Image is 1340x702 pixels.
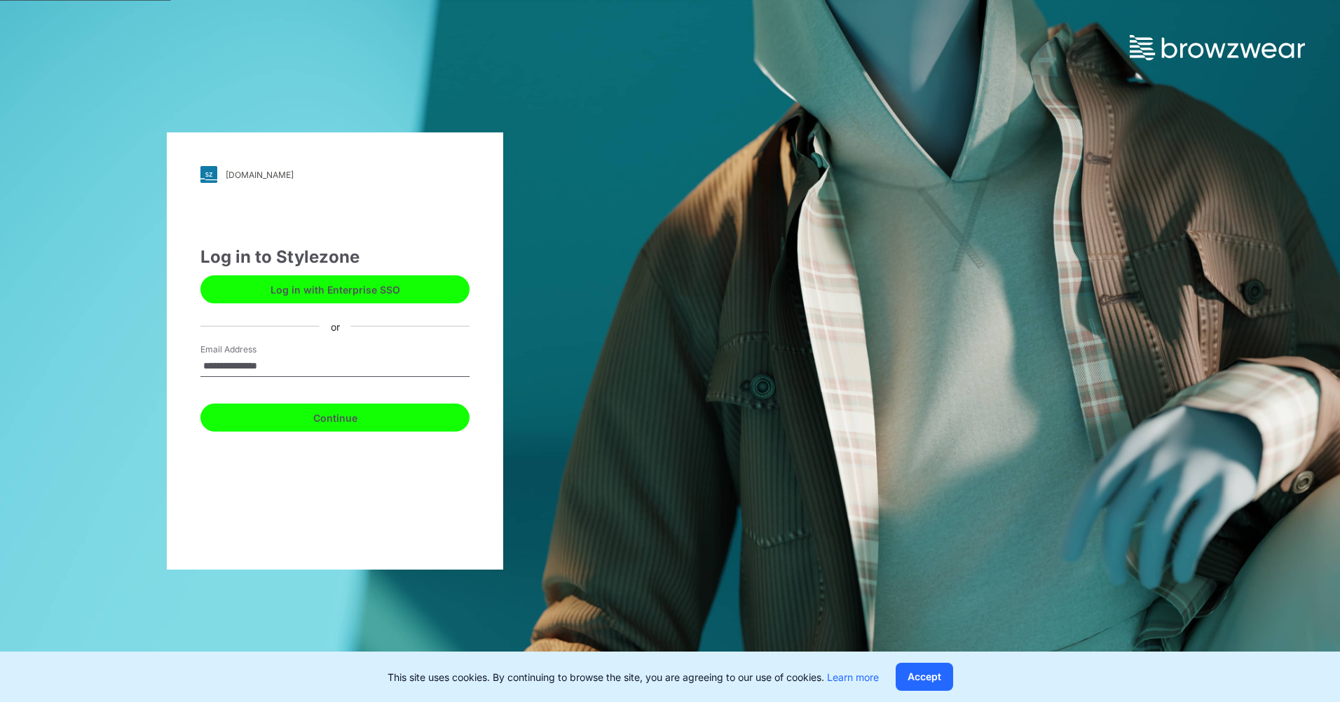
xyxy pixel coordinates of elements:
button: Log in with Enterprise SSO [200,275,470,303]
img: svg+xml;base64,PHN2ZyB3aWR0aD0iMjgiIGhlaWdodD0iMjgiIHZpZXdCb3g9IjAgMCAyOCAyOCIgZmlsbD0ibm9uZSIgeG... [200,166,217,183]
p: This site uses cookies. By continuing to browse the site, you are agreeing to our use of cookies. [388,670,879,684]
a: Learn more [827,671,879,683]
img: browzwear-logo.73288ffb.svg [1130,35,1305,60]
button: Continue [200,404,470,432]
div: [DOMAIN_NAME] [226,170,294,180]
div: Log in to Stylezone [200,245,470,270]
button: Accept [896,663,953,691]
label: Email Address [200,343,299,356]
div: or [320,319,351,333]
a: [DOMAIN_NAME] [200,166,470,183]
